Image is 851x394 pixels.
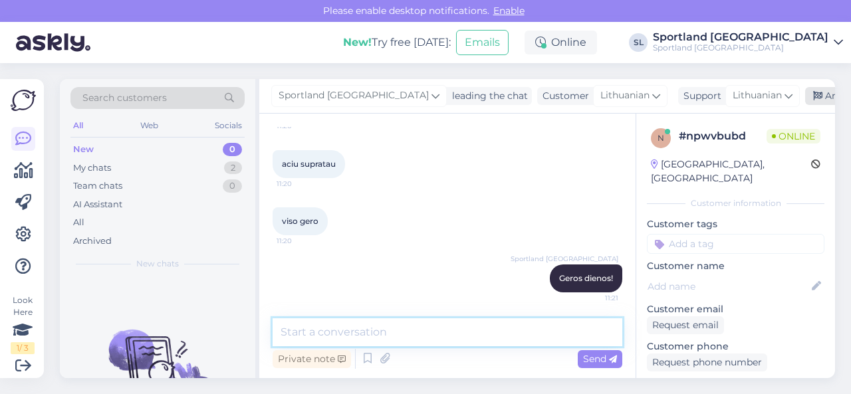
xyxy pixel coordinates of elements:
div: Web [138,117,161,134]
span: Sportland [GEOGRAPHIC_DATA] [279,88,429,103]
div: Request email [647,316,724,334]
span: Lithuanian [733,88,782,103]
div: Customer [537,89,589,103]
a: Sportland [GEOGRAPHIC_DATA]Sportland [GEOGRAPHIC_DATA] [653,32,843,53]
span: aciu supratau [282,159,336,169]
div: 1 / 3 [11,342,35,354]
span: viso gero [282,216,318,226]
div: Socials [212,117,245,134]
span: 11:20 [277,236,326,246]
span: Online [767,129,820,144]
span: Enable [489,5,529,17]
div: New [73,143,94,156]
b: New! [343,36,372,49]
span: Lithuanian [600,88,650,103]
p: Customer name [647,259,824,273]
p: Customer phone [647,340,824,353]
div: Look Here [11,294,35,354]
span: Search customers [82,91,167,105]
span: Send [583,353,617,365]
span: Geros dienos! [559,273,613,283]
div: AI Assistant [73,198,122,211]
div: 2 [224,161,242,175]
div: Request phone number [647,353,767,371]
div: [GEOGRAPHIC_DATA], [GEOGRAPHIC_DATA] [651,157,811,185]
span: n [658,133,664,143]
div: Online [525,31,597,54]
input: Add name [648,279,809,294]
div: Private note [273,350,351,368]
p: Customer tags [647,217,824,231]
p: Customer email [647,302,824,316]
span: New chats [136,258,179,270]
div: 0 [223,179,242,193]
div: Team chats [73,179,122,193]
div: My chats [73,161,111,175]
div: 0 [223,143,242,156]
p: Visited pages [647,377,824,391]
div: Customer information [647,197,824,209]
span: Sportland [GEOGRAPHIC_DATA] [511,254,618,264]
div: Sportland [GEOGRAPHIC_DATA] [653,32,828,43]
div: # npwvbubd [679,128,767,144]
span: 11:21 [568,293,618,303]
div: Sportland [GEOGRAPHIC_DATA] [653,43,828,53]
span: 11:20 [277,179,326,189]
div: All [73,216,84,229]
div: All [70,117,86,134]
div: SL [629,33,648,52]
div: leading the chat [447,89,528,103]
img: Askly Logo [11,90,36,111]
div: Support [678,89,721,103]
input: Add a tag [647,234,824,254]
button: Emails [456,30,509,55]
div: Archived [73,235,112,248]
div: Try free [DATE]: [343,35,451,50]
